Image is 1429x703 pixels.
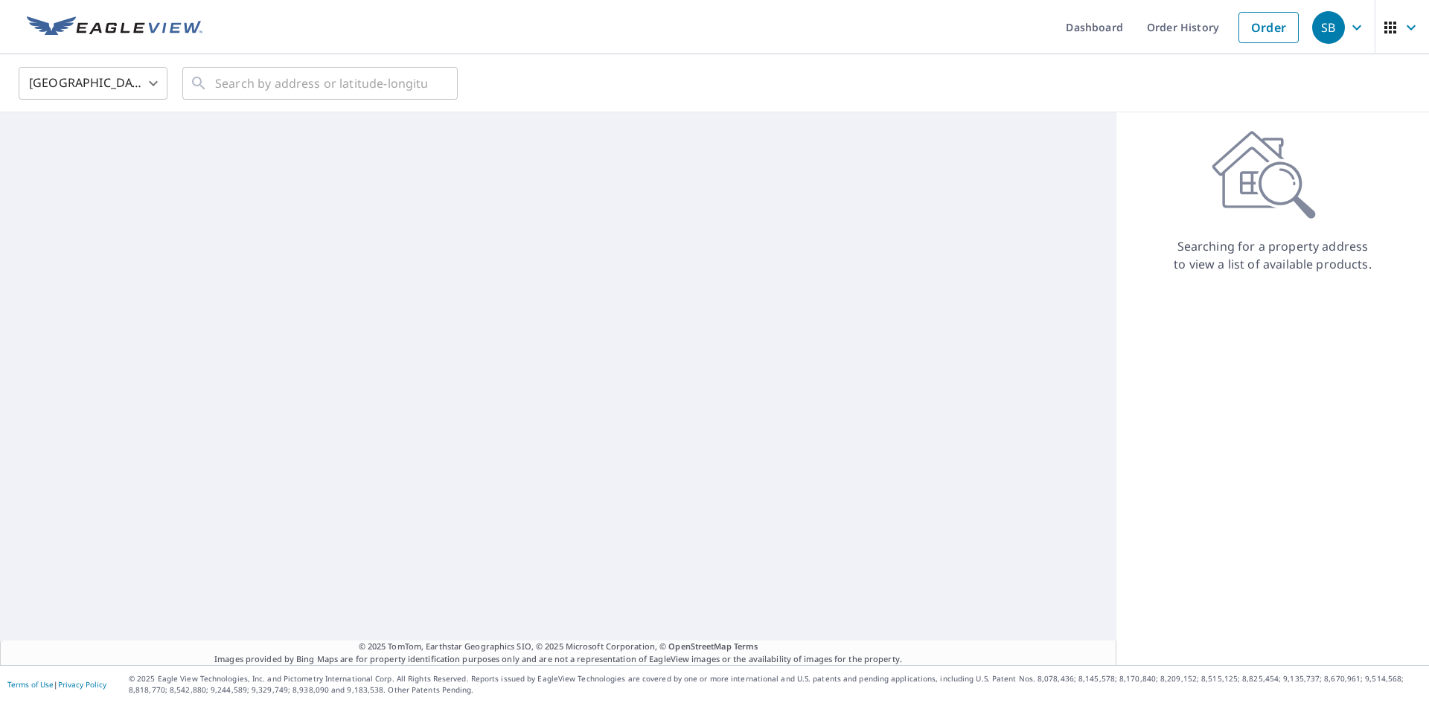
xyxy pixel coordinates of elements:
a: Terms [734,641,758,652]
a: Privacy Policy [58,679,106,690]
p: | [7,680,106,689]
span: © 2025 TomTom, Earthstar Geographics SIO, © 2025 Microsoft Corporation, © [359,641,758,653]
div: SB [1312,11,1345,44]
a: OpenStreetMap [668,641,731,652]
div: [GEOGRAPHIC_DATA] [19,62,167,104]
p: © 2025 Eagle View Technologies, Inc. and Pictometry International Corp. All Rights Reserved. Repo... [129,673,1422,696]
a: Order [1238,12,1299,43]
p: Searching for a property address to view a list of available products. [1173,237,1372,273]
input: Search by address or latitude-longitude [215,62,427,104]
a: Terms of Use [7,679,54,690]
img: EV Logo [27,16,202,39]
